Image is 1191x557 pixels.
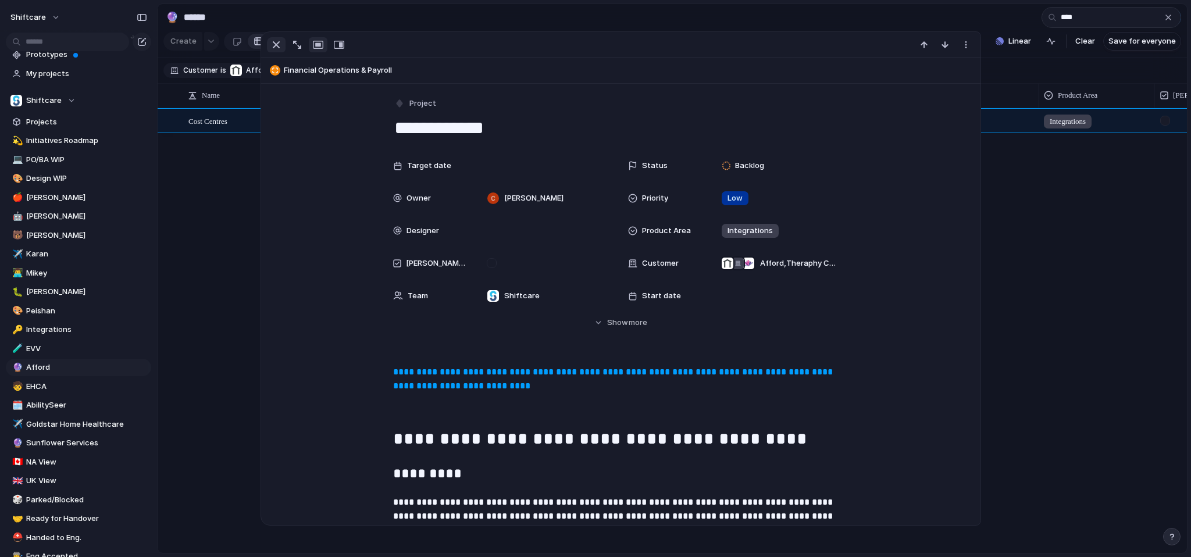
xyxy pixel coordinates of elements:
[12,134,20,148] div: 💫
[26,437,147,449] span: Sunflower Services
[26,154,147,166] span: PO/BA WIP
[218,64,229,77] button: is
[26,324,147,335] span: Integrations
[26,230,147,241] span: [PERSON_NAME]
[406,258,468,269] span: [PERSON_NAME] Watching
[26,267,147,279] span: Mikey
[6,510,151,527] a: 🤝Ready for Handover
[26,173,147,184] span: Design WIP
[6,92,151,109] button: Shiftcare
[6,208,151,225] div: 🤖[PERSON_NAME]
[6,378,151,395] a: 🧒EHCA
[991,33,1036,50] button: Linear
[392,95,440,112] button: Project
[6,283,151,301] a: 🐛[PERSON_NAME]
[12,210,20,223] div: 🤖
[188,114,227,127] span: Cost Centres
[642,160,668,172] span: Status
[10,381,22,392] button: 🧒
[26,494,147,506] span: Parked/Blocked
[26,286,147,298] span: [PERSON_NAME]
[10,248,22,260] button: ✈️
[642,225,691,237] span: Product Area
[26,419,147,430] span: Goldstar Home Healthcare
[26,135,147,147] span: Initiatives Roadmap
[10,456,22,468] button: 🇨🇦
[504,192,564,204] span: [PERSON_NAME]
[12,493,20,506] div: 🎲
[10,399,22,411] button: 🗓️
[6,491,151,509] a: 🎲Parked/Blocked
[12,153,20,166] div: 💻
[1071,32,1100,51] button: Clear
[6,472,151,490] a: 🇬🇧UK View
[26,305,147,317] span: Peishan
[10,12,46,23] span: shiftcare
[12,304,20,317] div: 🎨
[26,475,147,487] span: UK View
[642,258,679,269] span: Customer
[10,192,22,203] button: 🍎
[760,258,839,269] span: Afford , Theraphy Care , Dundaloo
[6,416,151,433] a: ✈️Goldstar Home Healthcare
[607,317,628,329] span: Show
[10,305,22,317] button: 🎨
[220,65,226,76] span: is
[12,361,20,374] div: 🔮
[6,227,151,244] div: 🐻[PERSON_NAME]
[266,61,975,80] button: Financial Operations & Payroll
[6,359,151,376] a: 🔮Afford
[10,343,22,355] button: 🧪
[12,285,20,299] div: 🐛
[12,417,20,431] div: ✈️
[26,381,147,392] span: EHCA
[728,225,773,237] span: Integrations
[10,475,22,487] button: 🇬🇧
[642,192,668,204] span: Priority
[6,454,151,471] a: 🇨🇦NA View
[1008,35,1031,47] span: Linear
[12,266,20,280] div: 👨‍💻
[6,46,151,63] a: Prototypes
[26,532,147,544] span: Handed to Eng.
[26,68,147,80] span: My projects
[12,512,20,526] div: 🤝
[6,113,151,131] a: Projects
[6,170,151,187] a: 🎨Design WIP
[10,210,22,222] button: 🤖
[10,362,22,373] button: 🔮
[1103,32,1181,51] button: Save for everyone
[12,399,20,412] div: 🗓️
[12,172,20,185] div: 🎨
[10,135,22,147] button: 💫
[284,65,975,76] span: Financial Operations & Payroll
[10,324,22,335] button: 🔑
[202,90,220,101] span: Name
[12,191,20,204] div: 🍎
[6,397,151,414] div: 🗓️AbilitySeer
[12,323,20,337] div: 🔑
[6,434,151,452] div: 🔮Sunflower Services
[6,529,151,547] div: ⛑️Handed to Eng.
[6,151,151,169] div: 💻PO/BA WIP
[26,362,147,373] span: Afford
[12,474,20,488] div: 🇬🇧
[1075,35,1095,47] span: Clear
[10,154,22,166] button: 💻
[6,302,151,320] div: 🎨Peishan
[10,532,22,544] button: ⛑️
[409,98,436,109] span: Project
[6,265,151,282] div: 👨‍💻Mikey
[12,455,20,469] div: 🇨🇦
[6,321,151,338] a: 🔑Integrations
[406,192,431,204] span: Owner
[6,245,151,263] a: ✈️Karan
